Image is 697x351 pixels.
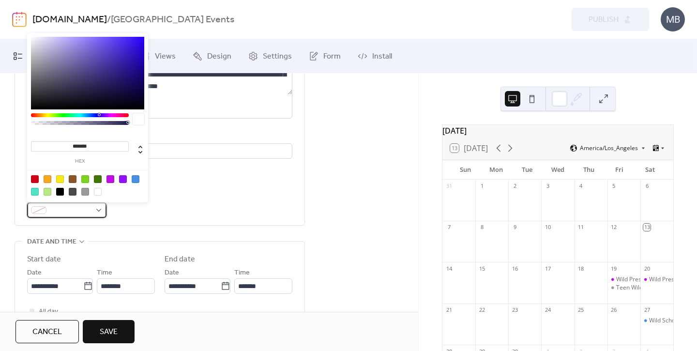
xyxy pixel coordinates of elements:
[511,224,518,231] div: 9
[643,265,651,272] div: 20
[511,183,518,190] div: 2
[577,265,585,272] div: 18
[604,160,635,180] div: Fri
[661,7,685,31] div: MB
[544,306,551,314] div: 24
[100,326,118,338] span: Save
[481,160,512,180] div: Mon
[119,175,127,183] div: #9013FE
[610,265,618,272] div: 19
[543,160,574,180] div: Wed
[94,175,102,183] div: #417505
[577,224,585,231] div: 11
[445,265,453,272] div: 14
[643,183,651,190] div: 6
[83,320,135,343] button: Save
[69,188,76,196] div: #4A4A4A
[610,306,618,314] div: 26
[478,224,485,231] div: 8
[31,159,129,164] label: hex
[511,265,518,272] div: 16
[31,175,39,183] div: #D0021B
[643,224,651,231] div: 13
[32,11,107,29] a: [DOMAIN_NAME]
[133,43,183,69] a: Views
[155,51,176,62] span: Views
[442,125,673,137] div: [DATE]
[445,306,453,314] div: 21
[165,267,179,279] span: Date
[12,12,27,27] img: logo
[302,43,348,69] a: Form
[450,160,481,180] div: Sun
[15,320,79,343] button: Cancel
[544,183,551,190] div: 3
[185,43,239,69] a: Design
[165,254,195,265] div: End date
[27,254,61,265] div: Start date
[640,317,673,325] div: Wild School (ages 6-12) Free!
[56,188,64,196] div: #000000
[640,275,673,284] div: Wild Preschool (ages 0-6) Free!
[106,175,114,183] div: #BD10E0
[577,183,585,190] div: 4
[372,51,392,62] span: Install
[132,175,139,183] div: #4A90E2
[69,175,76,183] div: #8B572A
[56,175,64,183] div: #F8E71C
[445,183,453,190] div: 31
[39,306,58,318] span: All day
[81,175,89,183] div: #7ED321
[27,130,290,142] div: Location
[27,267,42,279] span: Date
[445,224,453,231] div: 7
[323,51,341,62] span: Form
[580,145,638,151] span: America/Los_Angeles
[610,224,618,231] div: 12
[94,188,102,196] div: #FFFFFF
[32,326,62,338] span: Cancel
[350,43,399,69] a: Install
[573,160,604,180] div: Thu
[6,43,70,69] a: My Events
[577,306,585,314] div: 25
[241,43,299,69] a: Settings
[263,51,292,62] span: Settings
[511,306,518,314] div: 23
[478,183,485,190] div: 1
[478,265,485,272] div: 15
[44,188,51,196] div: #B8E986
[478,306,485,314] div: 22
[107,11,111,29] b: /
[610,183,618,190] div: 5
[81,188,89,196] div: #9B9B9B
[97,267,112,279] span: Time
[544,265,551,272] div: 17
[607,284,640,292] div: Teen Wild School (ages 11-15) FREE
[544,224,551,231] div: 10
[27,236,76,248] span: Date and time
[635,160,666,180] div: Sat
[234,267,250,279] span: Time
[207,51,231,62] span: Design
[643,306,651,314] div: 27
[44,175,51,183] div: #F5A623
[607,275,640,284] div: Wild Preschool (ages 0-6) Free!
[31,188,39,196] div: #50E3C2
[111,11,234,29] b: [GEOGRAPHIC_DATA] Events
[512,160,543,180] div: Tue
